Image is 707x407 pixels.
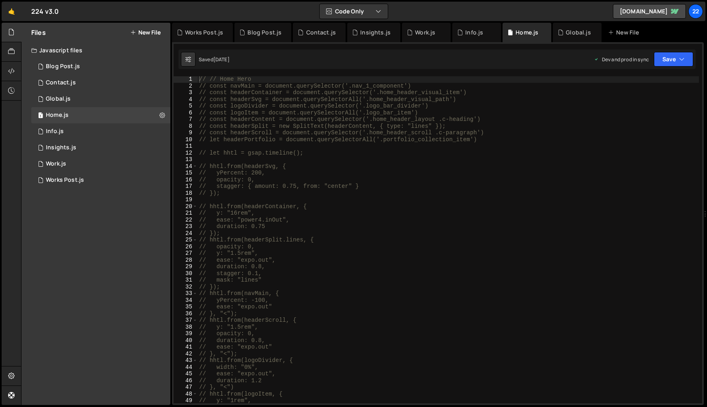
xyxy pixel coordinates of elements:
div: 47 [174,384,198,391]
div: 18 [174,190,198,197]
div: 22 [174,217,198,224]
div: 30 [174,270,198,277]
div: 14 [174,163,198,170]
div: 16437/45354.js [31,172,170,188]
a: 22 [688,4,703,19]
div: 45 [174,370,198,377]
div: [DATE] [213,56,230,63]
div: Saved [199,56,230,63]
div: 41 [174,344,198,351]
div: 4 [174,96,198,103]
div: 7 [174,116,198,123]
div: Contact.js [46,79,76,86]
div: 16437/45353.js [31,58,170,75]
div: Works Post.js [46,177,84,184]
div: Global.js [566,28,591,37]
div: Blog Post.js [46,63,80,70]
div: 23 [174,223,198,230]
div: 3 [174,89,198,96]
div: 16437/45023.js [31,156,170,172]
div: 2 [174,83,198,90]
div: 43 [174,357,198,364]
div: 6 [174,110,198,116]
div: Dev and prod in sync [594,56,649,63]
div: Insights.js [360,28,391,37]
div: 40 [174,337,198,344]
div: 16437/45024.js [31,140,170,156]
div: 38 [174,324,198,331]
div: 20 [174,203,198,210]
div: 11 [174,143,198,150]
div: Contact.js [306,28,336,37]
div: Blog Post.js [247,28,282,37]
div: 33 [174,290,198,297]
button: Code Only [320,4,388,19]
div: 10 [174,136,198,143]
span: 1 [38,113,43,119]
div: Global.js [46,95,71,103]
div: 1 [174,76,198,83]
button: New File [130,29,161,36]
div: 16437/44814.js [31,107,170,123]
div: 224 v3.0 [31,6,59,16]
div: 8 [174,123,198,130]
div: Javascript files [21,42,170,58]
a: 🤙 [2,2,21,21]
button: Save [654,52,693,67]
div: 48 [174,391,198,398]
div: 26 [174,243,198,250]
a: [DOMAIN_NAME] [613,4,686,19]
div: 5 [174,103,198,110]
div: 46 [174,377,198,384]
div: 19 [174,196,198,203]
div: 34 [174,297,198,304]
div: 42 [174,351,198,357]
div: 16 [174,177,198,183]
div: 32 [174,284,198,291]
div: Work.js [415,28,435,37]
div: 37 [174,317,198,324]
div: 16437/44941.js [31,75,170,91]
div: 49 [174,397,198,404]
div: Home.js [46,112,69,119]
div: Info.js [46,128,64,135]
div: 15 [174,170,198,177]
div: 9 [174,129,198,136]
div: 24 [174,230,198,237]
div: 36 [174,310,198,317]
div: Home.js [516,28,538,37]
div: Work.js [46,160,66,168]
div: 39 [174,330,198,337]
div: Works Post.js [185,28,223,37]
div: 16437/44524.js [31,91,170,107]
div: Insights.js [46,144,76,151]
div: 12 [174,150,198,157]
div: 44 [174,364,198,371]
h2: Files [31,28,46,37]
div: Info.js [465,28,483,37]
div: 35 [174,304,198,310]
div: 17 [174,183,198,190]
div: New File [608,28,642,37]
div: 13 [174,156,198,163]
div: 31 [174,277,198,284]
div: 29 [174,263,198,270]
div: 25 [174,237,198,243]
div: 27 [174,250,198,257]
div: 21 [174,210,198,217]
div: 16437/44939.js [31,123,170,140]
div: 28 [174,257,198,264]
